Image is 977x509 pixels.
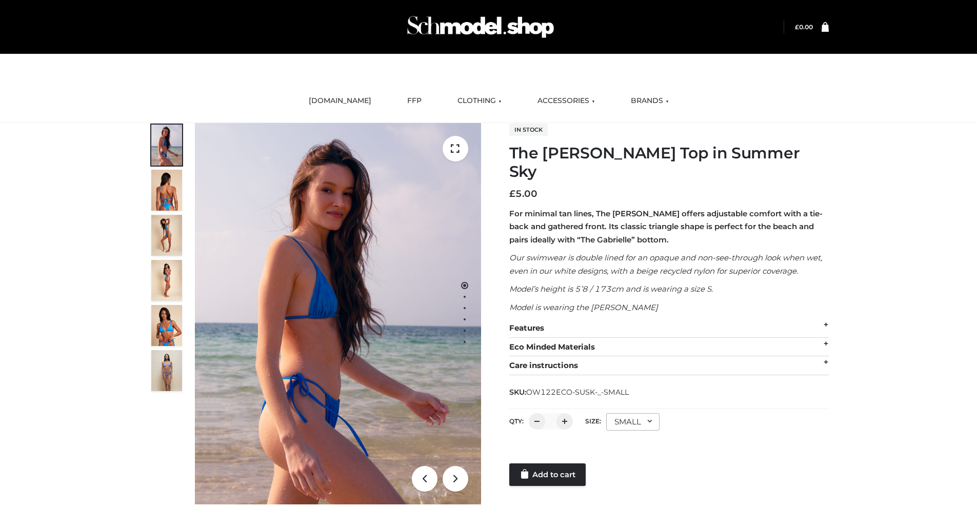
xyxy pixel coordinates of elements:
[509,356,829,375] div: Care instructions
[530,90,603,112] a: ACCESSORIES
[509,386,630,398] span: SKU:
[585,417,601,425] label: Size:
[301,90,379,112] a: [DOMAIN_NAME]
[526,388,629,397] span: OW122ECO-SUSK-_-SMALL
[151,350,182,391] img: SSVC.jpg
[509,417,524,425] label: QTY:
[509,124,548,136] span: In stock
[509,284,713,294] em: Model’s height is 5’8 / 173cm and is wearing a size S.
[404,7,557,47] img: Schmodel Admin 964
[509,253,822,276] em: Our swimwear is double lined for an opaque and non-see-through look when wet, even in our white d...
[509,209,823,245] strong: For minimal tan lines, The [PERSON_NAME] offers adjustable comfort with a tie-back and gathered f...
[606,413,660,431] div: SMALL
[151,215,182,256] img: 4.Alex-top_CN-1-1-2.jpg
[509,338,829,357] div: Eco Minded Materials
[623,90,676,112] a: BRANDS
[151,125,182,166] img: 1.Alex-top_SS-1_4464b1e7-c2c9-4e4b-a62c-58381cd673c0-1.jpg
[450,90,509,112] a: CLOTHING
[509,144,829,181] h1: The [PERSON_NAME] Top in Summer Sky
[509,188,537,199] bdi: 5.00
[795,23,813,31] a: £0.00
[509,302,658,312] em: Model is wearing the [PERSON_NAME]
[795,23,799,31] span: £
[151,305,182,346] img: 2.Alex-top_CN-1-1-2.jpg
[509,463,586,486] a: Add to cart
[509,188,515,199] span: £
[795,23,813,31] bdi: 0.00
[400,90,429,112] a: FFP
[151,260,182,301] img: 3.Alex-top_CN-1-1-2.jpg
[151,170,182,211] img: 5.Alex-top_CN-1-1_1-1.jpg
[195,123,481,504] img: 1.Alex-top_SS-1_4464b1e7-c2c9-4e4b-a62c-58381cd673c0 (1)
[509,319,829,338] div: Features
